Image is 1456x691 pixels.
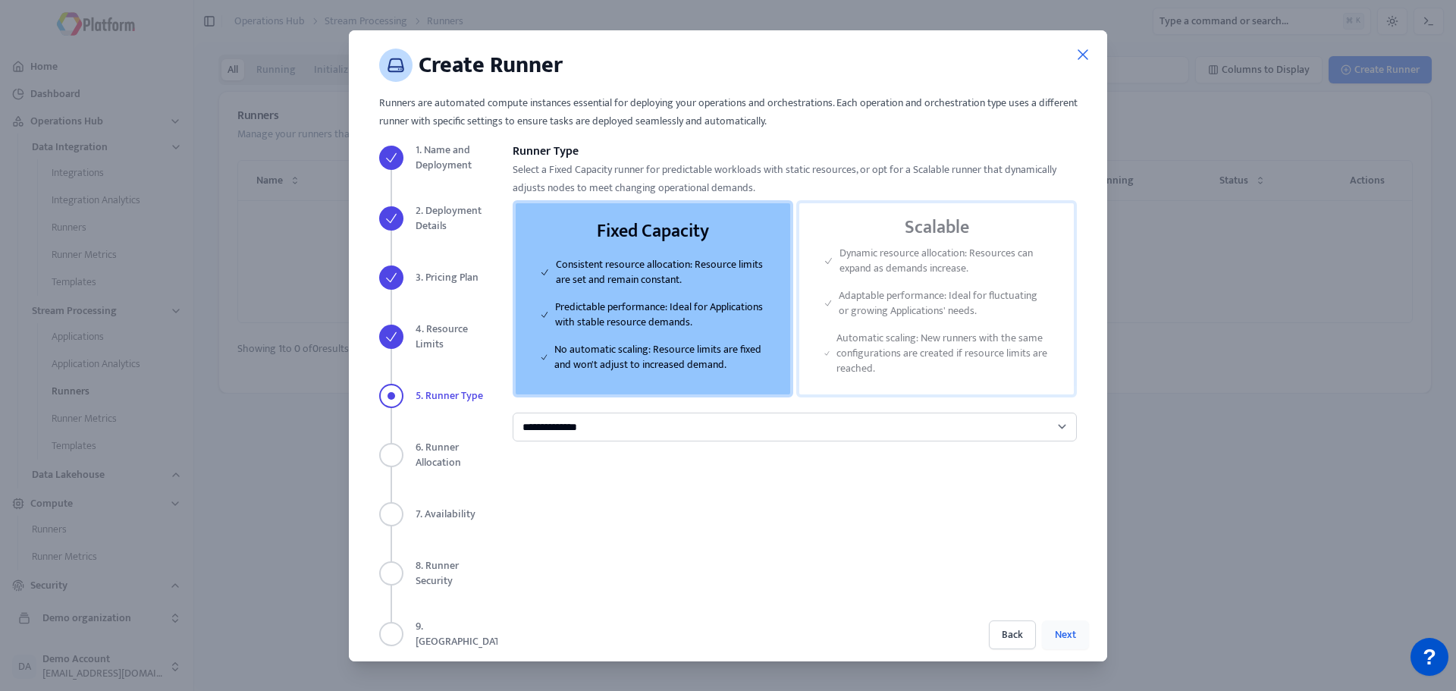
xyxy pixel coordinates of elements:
span: Runners are automated compute instances essential for deploying your operations and orchestration... [379,94,1078,130]
iframe: JSD widget [1403,630,1456,691]
span: Dynamic resource allocation: Resources can expand as demands increase. [839,246,1050,276]
h1: Scalable [811,215,1062,240]
button: Back [989,620,1036,649]
span: Select a Fixed Capacity runner for predictable workloads with static resources, or opt for a Scal... [513,161,1056,196]
span: 4. Resource Limits [416,322,497,352]
span: Predictable performance: Ideal for Applications with stable resource demands. [555,300,766,330]
h3: Runner Type [513,143,1077,161]
span: 1. Name and Deployment [416,143,497,173]
button: Next [1042,620,1089,649]
span: 2. Deployment Details [416,203,497,234]
span: 8. Runner Security [416,558,497,589]
span: 5. Runner Type [416,388,483,404]
span: 6. Runner Allocation [416,440,497,470]
h1: Fixed Capacity [528,219,778,243]
h3: Create Runner [379,49,1089,82]
span: 9. [GEOGRAPHIC_DATA] [416,619,508,649]
span: Consistent resource allocation: Resource limits are set and remain constant. [556,257,766,287]
span: 7. Availability [416,507,475,522]
span: No automatic scaling: Resource limits are fixed and won't adjust to increased demand. [554,342,766,372]
span: Adaptable performance: Ideal for fluctuating or growing Applications' needs. [839,288,1050,319]
span: 3. Pricing Plan [416,270,479,285]
span: Automatic scaling: New runners with the same configurations are created if resource limits are re... [836,331,1050,376]
nav: Progress [379,143,497,649]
